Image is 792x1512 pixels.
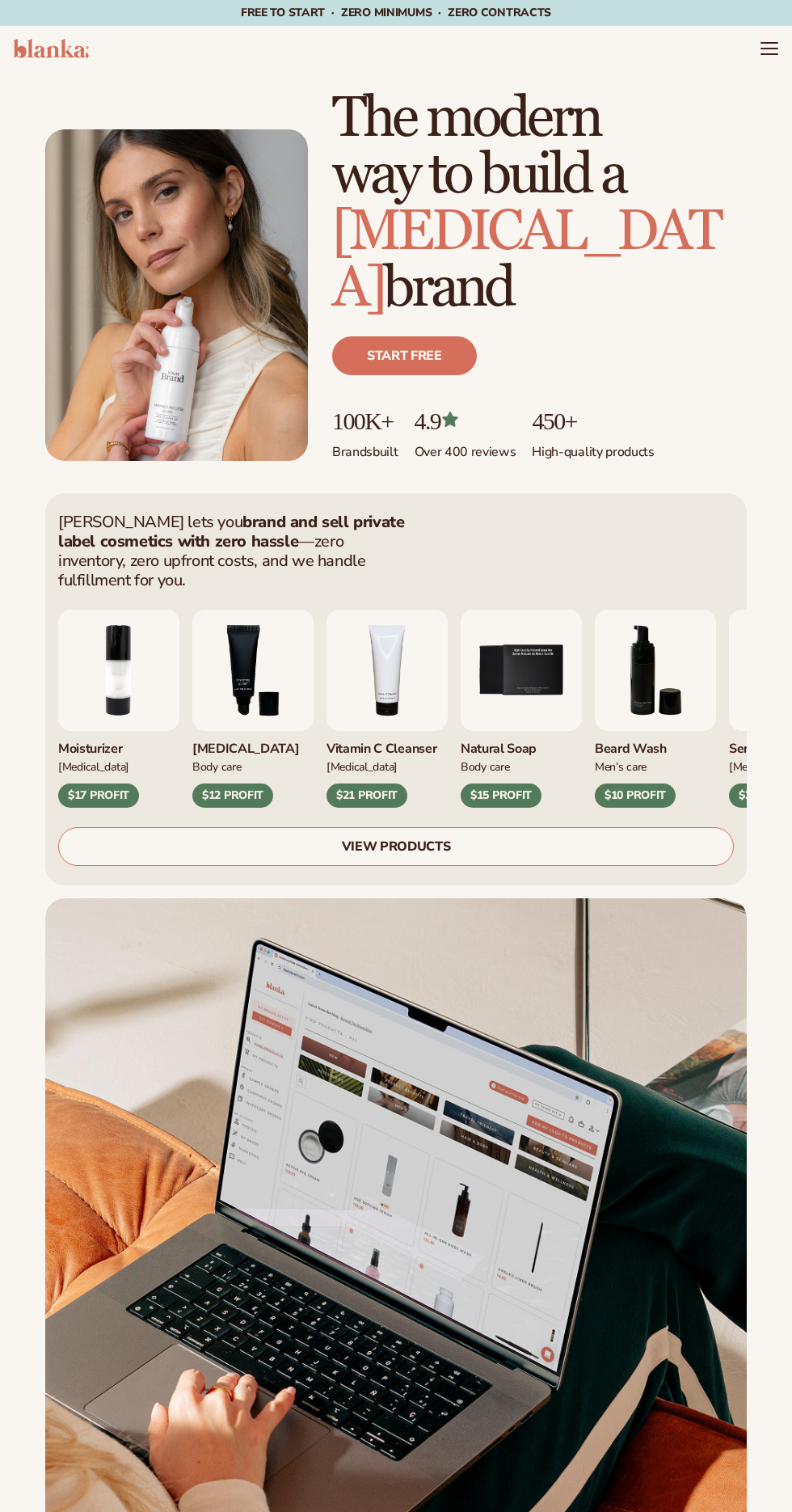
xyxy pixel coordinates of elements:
div: $10 PROFIT [595,783,676,808]
img: Nature bar of soap. [461,610,582,731]
div: $12 PROFIT [192,783,273,808]
div: Moisturizer [58,731,179,758]
img: Smoothing lip balm. [192,610,314,731]
div: 2 / 9 [58,610,179,809]
img: Female holding tanning mousse. [45,129,308,461]
div: 4 / 9 [326,610,448,809]
div: Body Care [192,758,314,775]
img: Moisturizing lotion. [58,610,179,731]
p: Brands built [332,434,398,461]
div: Beard Wash [595,731,716,758]
img: logo [13,39,89,58]
div: 6 / 9 [595,610,716,809]
div: $15 PROFIT [461,783,541,808]
div: [MEDICAL_DATA] [58,758,179,775]
div: Natural Soap [461,731,582,758]
span: Free to start · ZERO minimums · ZERO contracts [241,5,551,20]
p: 100K+ [332,408,398,434]
a: Start free [332,336,477,375]
div: [MEDICAL_DATA] [326,758,448,775]
p: Over 400 reviews [415,434,516,461]
div: Body Care [461,758,582,775]
p: 4.9 [415,408,516,434]
strong: brand and sell private label cosmetics with zero hassle [58,511,404,552]
p: High-quality products [532,434,654,461]
h1: The modern way to build a brand [332,91,747,317]
summary: Menu [760,39,779,58]
div: $21 PROFIT [326,783,407,808]
span: [MEDICAL_DATA] [332,197,719,323]
div: Vitamin C Cleanser [326,731,448,758]
img: Foaming beard wash. [595,610,716,731]
a: VIEW PRODUCTS [58,827,734,866]
p: [PERSON_NAME] lets you —zero inventory, zero upfront costs, and we handle fulfillment for you. [58,513,406,590]
div: [MEDICAL_DATA] [192,731,314,758]
div: $17 PROFIT [58,783,139,808]
div: Men’s Care [595,758,716,775]
div: 3 / 9 [192,610,314,809]
div: 5 / 9 [461,610,582,809]
img: Vitamin c cleanser. [326,610,448,731]
p: 450+ [532,408,654,434]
